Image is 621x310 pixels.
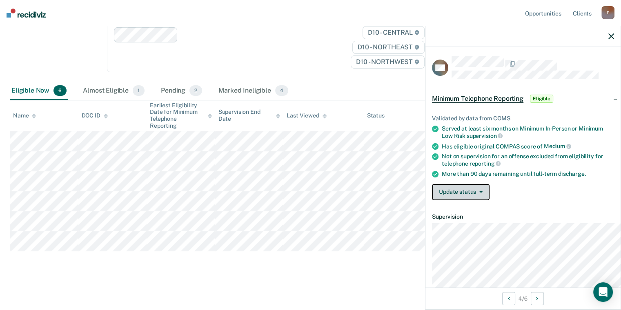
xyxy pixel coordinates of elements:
span: Minimum Telephone Reporting [432,95,523,103]
div: Validated by data from COMS [432,115,614,122]
div: Pending [159,82,204,100]
div: Minimum Telephone ReportingEligible [425,86,621,112]
div: 4 / 6 [425,288,621,309]
span: D10 - NORTHWEST [351,55,424,69]
span: reporting [470,160,501,167]
div: More than 90 days remaining until full-term [442,170,614,177]
span: Eligible [530,95,553,103]
div: Supervision End Date [218,108,280,122]
span: Medium [544,143,571,149]
dt: Supervision [432,213,614,220]
button: Update status [432,184,490,200]
div: Earliest Eligibility Date for Minimum Telephone Reporting [150,102,212,129]
div: Almost Eligible [81,82,146,100]
div: Not on supervision for an offense excluded from eligibility for telephone [442,153,614,167]
div: Marked Ineligible [217,82,290,100]
span: 4 [275,85,288,96]
div: DOC ID [82,112,108,119]
span: 2 [189,85,202,96]
span: supervision [467,133,503,139]
div: Name [13,112,36,119]
button: Next Opportunity [531,292,544,305]
div: Last Viewed [287,112,326,119]
button: Previous Opportunity [502,292,515,305]
div: Served at least six months on Minimum In-Person or Minimum Low Risk [442,125,614,139]
span: D10 - CENTRAL [363,26,425,39]
div: Eligible Now [10,82,68,100]
div: F [601,6,614,19]
div: Open Intercom Messenger [593,282,613,302]
span: D10 - NORTHEAST [352,41,424,54]
span: 6 [53,85,67,96]
span: discharge. [558,170,586,177]
img: Recidiviz [7,9,46,18]
div: Has eligible original COMPAS score of [442,143,614,150]
div: Status [367,112,385,119]
span: 1 [133,85,145,96]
